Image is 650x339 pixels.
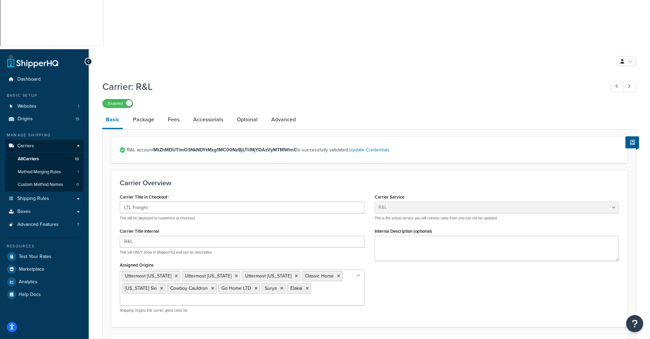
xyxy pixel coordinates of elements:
[5,113,84,125] a: Origins19
[77,169,79,175] span: 1
[623,81,637,92] a: Next Record
[154,146,297,153] strong: MtZhMDUTlmO3NkNDYtMzg1MC00NzBjLTliMjYDAzVyMTMWImC
[102,111,123,129] a: Basic
[120,216,364,221] p: This will be displayed to customers at checkout
[305,272,334,280] span: Classic Home
[290,285,302,292] span: Elakai
[125,285,157,292] span: [US_STATE] Ski
[75,116,79,122] span: 19
[120,308,364,313] p: Shipping Origins this carrier gives rates for
[5,205,84,218] a: Boxes
[120,194,169,200] label: Carrier Title in Checkout
[5,178,84,191] li: Custom Method Names
[19,267,44,272] span: Marketplace
[626,315,643,332] button: Open Resource Center
[17,77,41,82] span: Dashboard
[5,288,84,301] a: Help Docs
[5,250,84,263] a: Test Your Rates
[120,229,159,234] label: Carrier Title Internal
[17,104,37,109] span: Websites
[375,216,619,221] p: This is the actual service you will retrieve rates from and can not be updated
[78,104,79,109] span: 1
[120,179,619,187] h3: Carrier Overview
[18,182,63,188] span: Custom Method Names
[19,254,52,260] span: Test Your Rates
[17,222,59,228] span: Advanced Features
[76,182,79,188] span: 0
[375,229,432,234] label: Internal Description (optional)
[77,222,79,228] span: 7
[611,81,624,92] a: Previous Record
[5,263,84,275] a: Marketplace
[5,132,84,138] div: Manage Shipping
[245,272,291,280] span: Uttermost [US_STATE]
[18,156,39,162] span: All Carriers
[127,145,619,155] span: R&L account is successfully validated.
[5,153,84,165] a: AllCarriers10
[18,169,61,175] span: Method Merging Rules
[265,285,277,292] span: Surya
[5,73,84,86] a: Dashboard
[17,116,33,122] span: Origins
[5,218,84,231] li: Advanced Features
[221,285,251,292] span: Go Home LTD
[164,111,183,128] a: Fees
[170,285,208,292] span: Cowboy Cauldron
[5,140,84,192] li: Carriers
[375,194,404,200] label: Carrier Service
[5,243,84,249] div: Resources
[5,166,84,178] a: Method Merging Rules1
[120,250,364,255] p: This will ONLY show in ShipperHQ and can be descriptive
[5,100,84,113] li: Websites
[5,192,84,205] a: Shipping Rules
[103,99,133,108] label: Enabled
[120,262,154,268] label: Assigned Origins
[349,146,390,153] a: Update Credentials
[268,111,299,128] a: Advanced
[5,140,84,152] a: Carriers
[5,276,84,288] a: Analytics
[75,156,79,162] span: 10
[102,80,598,93] h1: Carrier: R&L
[185,272,231,280] span: Uttermost [US_STATE]
[17,196,49,202] span: Shipping Rules
[5,166,84,178] li: Method Merging Rules
[5,100,84,113] a: Websites1
[19,279,38,285] span: Analytics
[19,292,41,298] span: Help Docs
[625,136,639,148] button: Show Help Docs
[130,111,158,128] a: Package
[5,218,84,231] a: Advanced Features7
[17,209,31,215] span: Boxes
[233,111,261,128] a: Optional
[125,272,171,280] span: Uttermost [US_STATE]
[5,178,84,191] a: Custom Method Names0
[5,93,84,98] div: Basic Setup
[190,111,227,128] a: Accessorials
[17,143,34,149] span: Carriers
[5,113,84,125] li: Origins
